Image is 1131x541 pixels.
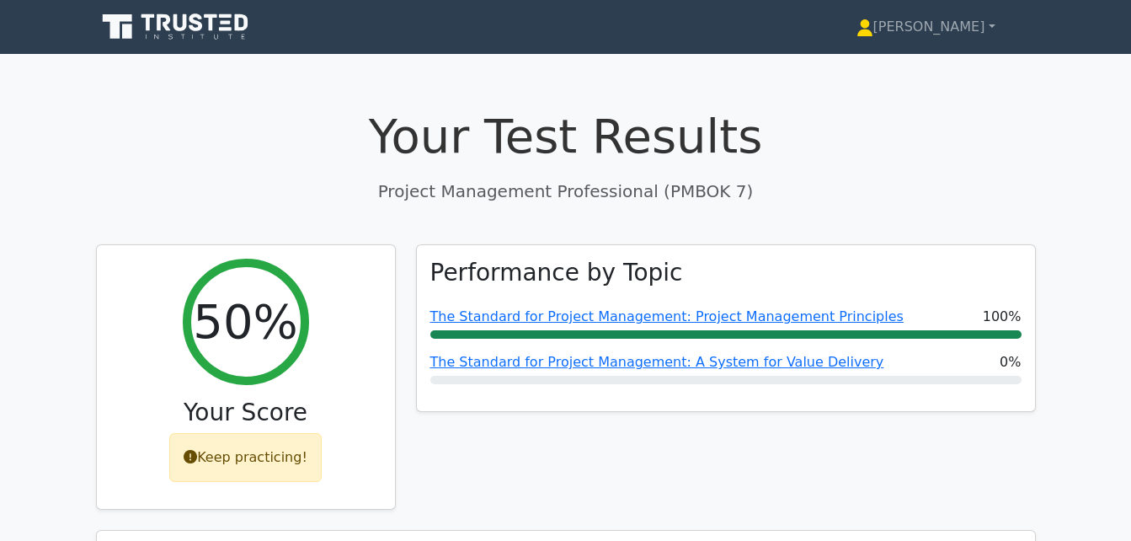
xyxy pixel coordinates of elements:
[816,10,1036,44] a: [PERSON_NAME]
[1000,352,1021,372] span: 0%
[430,354,884,370] a: The Standard for Project Management: A System for Value Delivery
[430,259,683,287] h3: Performance by Topic
[430,308,904,324] a: The Standard for Project Management: Project Management Principles
[96,108,1036,164] h1: Your Test Results
[96,179,1036,204] p: Project Management Professional (PMBOK 7)
[193,293,297,350] h2: 50%
[110,399,381,427] h3: Your Score
[983,307,1022,327] span: 100%
[169,433,322,482] div: Keep practicing!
